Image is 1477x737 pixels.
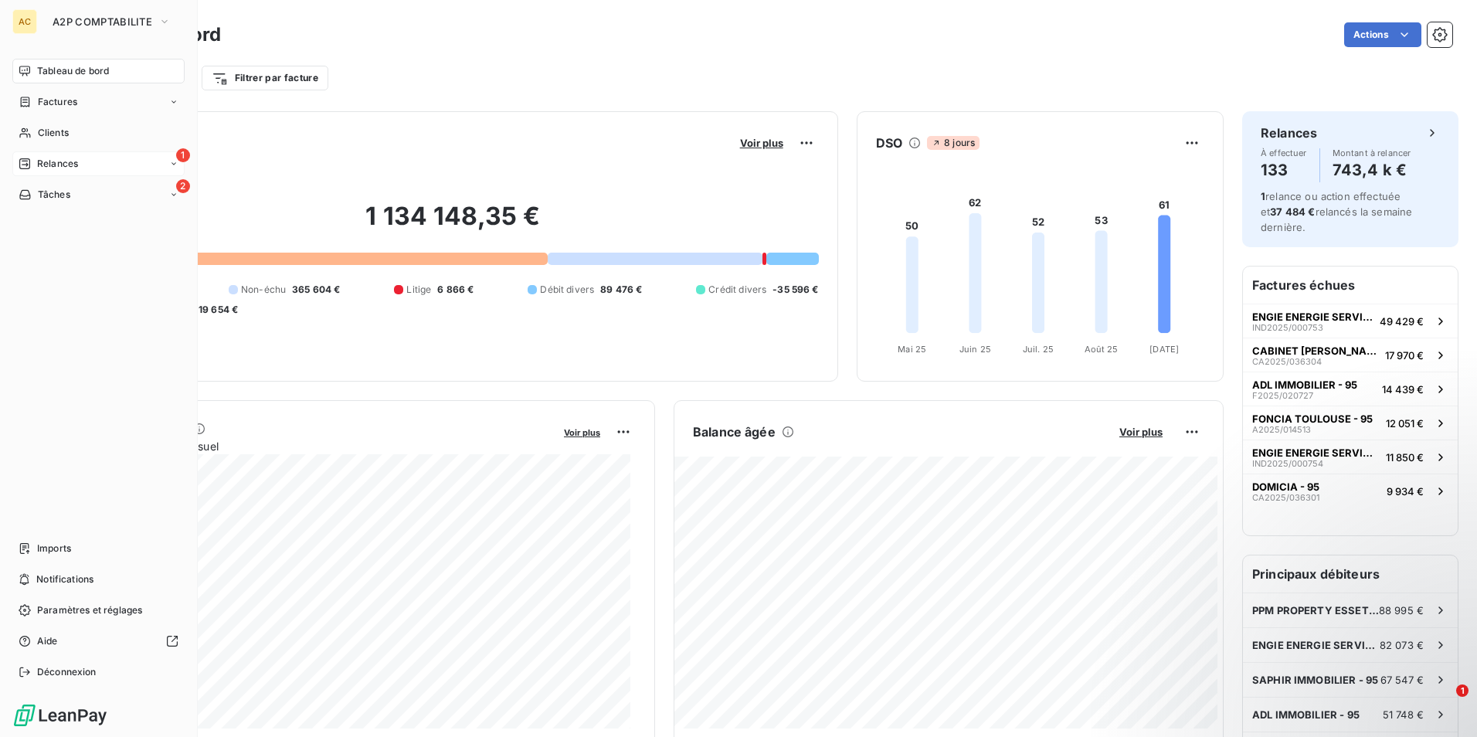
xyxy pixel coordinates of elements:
[1261,158,1307,182] h4: 133
[1333,148,1411,158] span: Montant à relancer
[1252,413,1373,425] span: FONCIA TOULOUSE - 95
[1252,323,1323,332] span: IND2025/000753
[37,603,142,617] span: Paramètres et réglages
[708,283,766,297] span: Crédit divers
[1386,417,1424,430] span: 12 051 €
[202,66,328,90] button: Filtrer par facture
[693,423,776,441] h6: Balance âgée
[37,157,78,171] span: Relances
[1387,485,1424,498] span: 9 934 €
[1149,344,1179,355] tspan: [DATE]
[1252,357,1322,366] span: CA2025/036304
[241,283,286,297] span: Non-échu
[437,283,474,297] span: 6 866 €
[292,283,340,297] span: 365 604 €
[1456,684,1469,697] span: 1
[1380,315,1424,328] span: 49 429 €
[12,9,37,34] div: AC
[1252,459,1323,468] span: IND2025/000754
[1261,190,1265,202] span: 1
[1383,708,1424,721] span: 51 748 €
[1252,493,1319,502] span: CA2025/036301
[1243,304,1458,338] button: ENGIE ENERGIE SERVICES - 96IND2025/00075349 429 €
[1168,587,1477,695] iframe: Intercom notifications message
[176,179,190,193] span: 2
[38,95,77,109] span: Factures
[38,126,69,140] span: Clients
[1023,344,1054,355] tspan: Juil. 25
[1252,391,1313,400] span: F2025/020727
[1243,555,1458,593] h6: Principaux débiteurs
[1261,190,1412,233] span: relance ou action effectuée et relancés la semaine dernière.
[1252,425,1311,434] span: A2025/014513
[406,283,431,297] span: Litige
[1344,22,1421,47] button: Actions
[53,15,152,28] span: A2P COMPTABILITE
[1252,708,1360,721] span: ADL IMMOBILIER - 95
[564,427,600,438] span: Voir plus
[1252,447,1380,459] span: ENGIE ENERGIE SERVICES - 96
[1261,148,1307,158] span: À effectuer
[1243,372,1458,406] button: ADL IMMOBILIER - 95F2025/02072714 439 €
[36,572,93,586] span: Notifications
[37,542,71,555] span: Imports
[12,703,108,728] img: Logo LeanPay
[1243,267,1458,304] h6: Factures échues
[37,665,97,679] span: Déconnexion
[735,136,788,150] button: Voir plus
[740,137,783,149] span: Voir plus
[87,438,553,454] span: Chiffre d'affaires mensuel
[1424,684,1462,722] iframe: Intercom live chat
[1252,379,1357,391] span: ADL IMMOBILIER - 95
[176,148,190,162] span: 1
[1252,345,1379,357] span: CABINET [PERSON_NAME] - 95
[1243,440,1458,474] button: ENGIE ENERGIE SERVICES - 96IND2025/00075411 850 €
[194,303,238,317] span: -19 654 €
[1243,474,1458,508] button: DOMICIA - 95CA2025/0363019 934 €
[1386,451,1424,464] span: 11 850 €
[12,629,185,654] a: Aide
[37,64,109,78] span: Tableau de bord
[38,188,70,202] span: Tâches
[1261,124,1317,142] h6: Relances
[540,283,594,297] span: Débit divers
[1115,425,1167,439] button: Voir plus
[559,425,605,439] button: Voir plus
[959,344,991,355] tspan: Juin 25
[772,283,818,297] span: -35 596 €
[876,134,902,152] h6: DSO
[1270,205,1315,218] span: 37 484 €
[1252,311,1373,323] span: ENGIE ENERGIE SERVICES - 96
[898,344,926,355] tspan: Mai 25
[927,136,980,150] span: 8 jours
[1243,338,1458,372] button: CABINET [PERSON_NAME] - 95CA2025/03630417 970 €
[1119,426,1163,438] span: Voir plus
[87,201,819,247] h2: 1 134 148,35 €
[1385,349,1424,362] span: 17 970 €
[1252,481,1319,493] span: DOMICIA - 95
[1333,158,1411,182] h4: 743,4 k €
[1243,406,1458,440] button: FONCIA TOULOUSE - 95A2025/01451312 051 €
[1382,383,1424,396] span: 14 439 €
[600,283,642,297] span: 89 476 €
[37,634,58,648] span: Aide
[1084,344,1118,355] tspan: Août 25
